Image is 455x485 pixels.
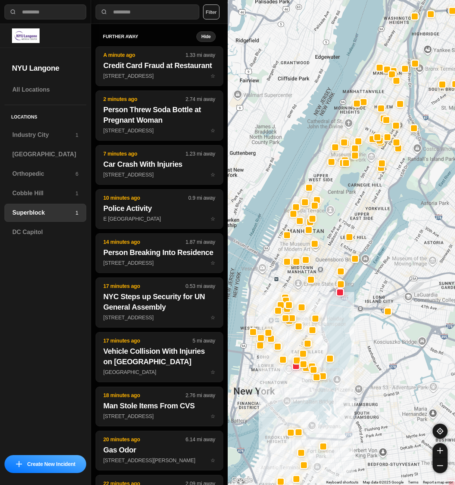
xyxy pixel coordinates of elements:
[4,455,86,473] button: iconCreate New Incident
[423,480,453,484] a: Report a map error
[186,51,215,59] p: 1.33 mi away
[211,73,215,79] span: star
[4,204,86,222] a: Superblock1
[103,314,215,321] p: [STREET_ADDRESS]
[433,458,448,473] button: zoom-out
[103,171,215,178] p: [STREET_ADDRESS]
[96,413,223,419] a: 18 minutes ago2.76 mi awayMan Stole Items From CVS[STREET_ADDRESS]star
[96,189,223,229] button: 10 minutes ago0.9 mi awayPolice ActivityE [GEOGRAPHIC_DATA]star
[211,128,215,133] span: star
[408,480,418,484] a: Terms (opens in new tab)
[201,34,211,40] small: Hide
[96,127,223,133] a: 2 minutes ago2.74 mi awayPerson Threw Soda Bottle at Pregnant Woman[STREET_ADDRESS]star
[75,170,78,178] p: 6
[103,247,215,258] h2: Person Breaking Into Residence
[103,445,215,455] h2: Gas Odor
[4,105,86,126] h5: Locations
[211,314,215,320] span: star
[96,457,223,463] a: 20 minutes ago6.14 mi awayGas Odor[STREET_ADDRESS][PERSON_NAME]star
[103,127,215,134] p: [STREET_ADDRESS]
[103,259,215,267] p: [STREET_ADDRESS]
[100,8,108,16] img: search
[196,31,215,42] button: Hide
[103,72,215,80] p: [STREET_ADDRESS]
[96,260,223,266] a: 14 minutes ago1.87 mi awayPerson Breaking Into Residence[STREET_ADDRESS]star
[211,260,215,266] span: star
[96,233,223,273] button: 14 minutes ago1.87 mi awayPerson Breaking Into Residence[STREET_ADDRESS]star
[4,184,86,202] a: Cobble Hill1
[96,332,223,382] button: 17 minutes ago5 mi awayVehicle Collision With Injuries on [GEOGRAPHIC_DATA][GEOGRAPHIC_DATA]star
[103,291,215,312] h2: NYC Steps up Security for UN General Assembly
[75,209,78,217] p: 1
[12,169,75,178] h3: Orthopedic
[75,131,78,139] p: 1
[363,480,403,484] span: Map data ©2025 Google
[103,392,186,399] p: 18 minutes ago
[186,392,215,399] p: 2.76 mi away
[103,150,186,157] p: 7 minutes ago
[103,238,186,246] p: 14 minutes ago
[103,457,215,464] p: [STREET_ADDRESS][PERSON_NAME]
[103,346,215,367] h2: Vehicle Collision With Injuries on [GEOGRAPHIC_DATA]
[12,208,75,217] h3: Superblock
[186,238,215,246] p: 1.87 mi away
[193,337,215,344] p: 5 mi away
[96,46,223,86] button: A minute ago1.33 mi awayCredit Card Fraud at Restaurant[STREET_ADDRESS]star
[203,4,219,19] button: Filter
[4,165,86,183] a: Orthopedic6
[326,480,358,485] button: Keyboard shortcuts
[12,150,78,159] h3: [GEOGRAPHIC_DATA]
[186,436,215,443] p: 6.14 mi away
[211,413,215,419] span: star
[12,131,75,139] h3: Industry City
[16,461,22,467] img: icon
[211,216,215,222] span: star
[437,463,443,469] img: zoom-out
[96,171,223,178] a: 7 minutes ago1.23 mi awayCar Crash With Injuries[STREET_ADDRESS]star
[12,63,79,73] h2: NYU Langone
[96,369,223,375] a: 17 minutes ago5 mi awayVehicle Collision With Injuries on [GEOGRAPHIC_DATA][GEOGRAPHIC_DATA]star
[103,282,186,290] p: 17 minutes ago
[4,81,86,99] a: All Locations
[103,412,215,420] p: [STREET_ADDRESS]
[186,282,215,290] p: 0.53 mi away
[188,194,215,202] p: 0.9 mi away
[12,85,78,94] h3: All Locations
[186,150,215,157] p: 1.23 mi away
[433,443,448,458] button: zoom-in
[12,28,40,43] img: logo
[75,190,78,197] p: 1
[96,145,223,185] button: 7 minutes ago1.23 mi awayCar Crash With Injuries[STREET_ADDRESS]star
[96,73,223,79] a: A minute ago1.33 mi awayCredit Card Fraud at Restaurant[STREET_ADDRESS]star
[103,337,193,344] p: 17 minutes ago
[211,172,215,178] span: star
[211,457,215,463] span: star
[103,159,215,169] h2: Car Crash With Injuries
[103,95,186,103] p: 2 minutes ago
[103,34,197,40] h5: further away
[230,475,254,485] img: Google
[186,95,215,103] p: 2.74 mi away
[103,194,188,202] p: 10 minutes ago
[96,277,223,328] button: 17 minutes ago0.53 mi awayNYC Steps up Security for UN General Assembly[STREET_ADDRESS]star
[103,104,215,125] h2: Person Threw Soda Bottle at Pregnant Woman
[103,203,215,214] h2: Police Activity
[437,448,443,454] img: zoom-in
[103,436,186,443] p: 20 minutes ago
[437,428,443,435] img: recenter
[433,424,448,439] button: recenter
[96,215,223,222] a: 10 minutes ago0.9 mi awayPolice ActivityE [GEOGRAPHIC_DATA]star
[4,126,86,144] a: Industry City1
[4,223,86,241] a: DC Capitol
[103,215,215,222] p: E [GEOGRAPHIC_DATA]
[12,189,75,198] h3: Cobble Hill
[9,8,17,16] img: search
[27,460,75,468] p: Create New Incident
[103,51,186,59] p: A minute ago
[96,431,223,470] button: 20 minutes ago6.14 mi awayGas Odor[STREET_ADDRESS][PERSON_NAME]star
[211,369,215,375] span: star
[103,400,215,411] h2: Man Stole Items From CVS
[96,90,223,141] button: 2 minutes ago2.74 mi awayPerson Threw Soda Bottle at Pregnant Woman[STREET_ADDRESS]star
[103,60,215,71] h2: Credit Card Fraud at Restaurant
